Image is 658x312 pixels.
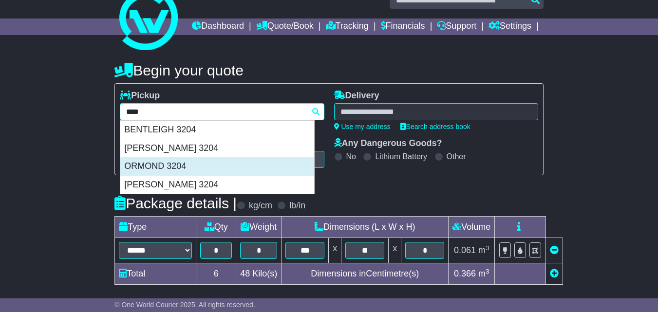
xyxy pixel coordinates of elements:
div: [PERSON_NAME] 3204 [120,139,314,158]
a: Use my address [334,123,391,130]
td: 6 [196,263,236,285]
td: x [329,238,341,263]
td: Qty [196,217,236,238]
a: Financials [381,18,425,35]
span: 0.366 [454,269,476,278]
a: Add new item [550,269,559,278]
label: No [346,152,356,161]
span: m [478,245,489,255]
td: Weight [236,217,282,238]
label: Any Dangerous Goods? [334,138,442,149]
td: Dimensions in Centimetre(s) [282,263,449,285]
h4: Begin your quote [114,62,544,78]
label: Delivery [334,91,379,101]
label: lb/in [289,201,305,211]
td: Type [115,217,196,238]
span: m [478,269,489,278]
div: ORMOND 3204 [120,157,314,176]
a: Remove this item [550,245,559,255]
td: x [389,238,401,263]
sup: 3 [486,244,489,252]
a: Tracking [326,18,369,35]
td: Total [115,263,196,285]
span: 48 [240,269,250,278]
label: Lithium Battery [375,152,427,161]
label: Other [447,152,466,161]
typeahead: Please provide city [120,103,324,120]
h4: Package details | [114,195,237,211]
label: kg/cm [249,201,272,211]
a: Dashboard [192,18,244,35]
td: Dimensions (L x W x H) [282,217,449,238]
td: Kilo(s) [236,263,282,285]
span: © One World Courier 2025. All rights reserved. [114,301,255,309]
td: Volume [449,217,495,238]
span: 0.061 [454,245,476,255]
a: Quote/Book [256,18,314,35]
label: Pickup [120,91,160,101]
a: Search address book [400,123,470,130]
a: Settings [489,18,531,35]
div: BENTLEIGH 3204 [120,121,314,139]
sup: 3 [486,268,489,275]
div: [PERSON_NAME] 3204 [120,176,314,194]
a: Support [437,18,476,35]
